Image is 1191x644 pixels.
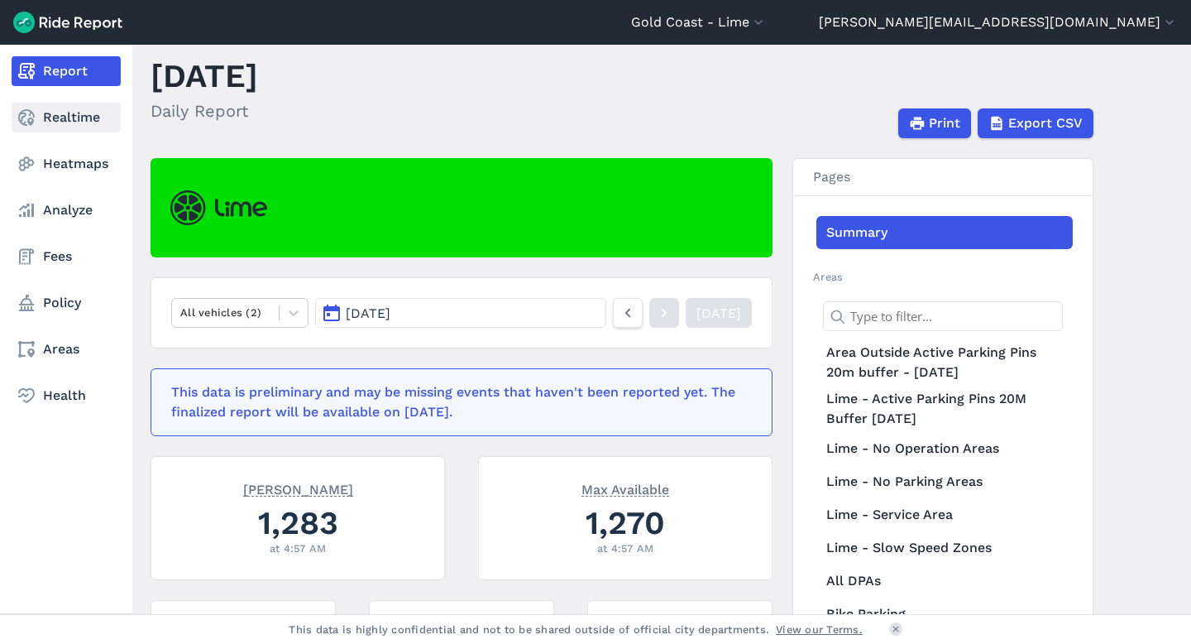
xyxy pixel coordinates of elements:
[12,288,121,318] a: Policy
[315,298,606,328] button: [DATE]
[151,53,258,99] h1: [DATE]
[816,432,1073,465] a: Lime - No Operation Areas
[686,298,752,328] a: [DATE]
[151,99,258,123] h2: Daily Report
[816,339,1073,386] a: Area Outside Active Parking Pins 20m buffer - [DATE]
[816,386,1073,432] a: Lime - Active Parking Pins 20M Buffer [DATE]
[12,242,121,272] a: Fees
[12,56,121,86] a: Report
[171,541,424,556] div: at 4:57 AM
[819,12,1178,32] button: [PERSON_NAME][EMAIL_ADDRESS][DOMAIN_NAME]
[12,195,121,225] a: Analyze
[1008,113,1083,133] span: Export CSV
[813,269,1073,285] h2: Areas
[499,500,752,545] div: 1,270
[499,541,752,556] div: at 4:57 AM
[816,565,1073,598] a: All DPAs
[243,480,353,497] span: [PERSON_NAME]
[776,622,863,637] a: View our Terms.
[631,12,767,32] button: Gold Coast - Lime
[978,108,1093,138] button: Export CSV
[793,159,1093,196] h3: Pages
[12,149,121,179] a: Heatmaps
[581,480,669,497] span: Max Available
[346,305,390,321] span: [DATE]
[12,334,121,364] a: Areas
[171,500,424,545] div: 1,283
[816,216,1073,249] a: Summary
[816,498,1073,531] a: Lime - Service Area
[816,531,1073,565] a: Lime - Slow Speed Zones
[170,190,267,225] img: Lime
[13,12,122,33] img: Ride Report
[12,381,121,411] a: Health
[171,382,742,422] div: This data is preliminary and may be missing events that haven't been reported yet. The finalized ...
[816,465,1073,498] a: Lime - No Parking Areas
[898,108,971,138] button: Print
[816,598,1073,631] a: Bike Parking
[823,301,1063,331] input: Type to filter...
[12,103,121,132] a: Realtime
[929,113,960,133] span: Print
